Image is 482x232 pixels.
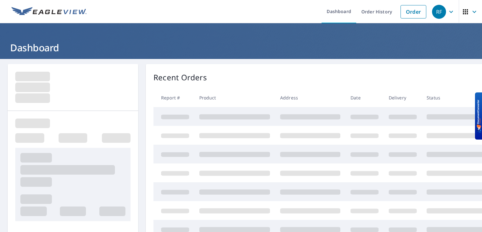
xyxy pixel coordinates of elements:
[477,100,481,133] img: BKR5lM0sgkDqAAAAAElFTkSuQmCC
[400,5,426,18] a: Order
[8,41,474,54] h1: Dashboard
[345,88,384,107] th: Date
[194,88,275,107] th: Product
[153,72,207,83] p: Recent Orders
[275,88,345,107] th: Address
[432,5,446,19] div: RF
[384,88,422,107] th: Delivery
[11,7,87,17] img: EV Logo
[153,88,194,107] th: Report #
